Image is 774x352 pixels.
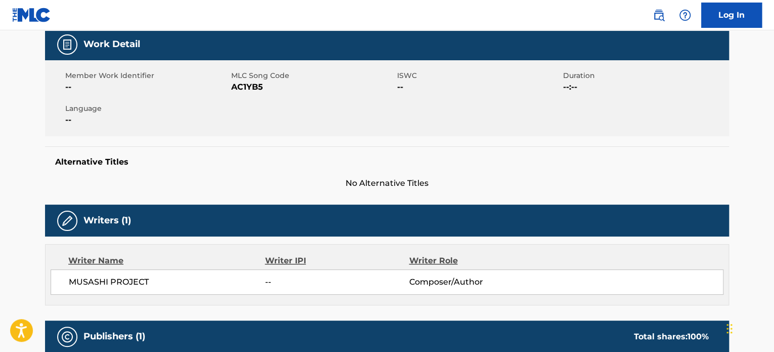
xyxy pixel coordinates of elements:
span: Member Work Identifier [65,70,229,81]
span: -- [65,81,229,93]
div: Help [675,5,695,25]
span: No Alternative Titles [45,177,729,189]
span: Language [65,103,229,114]
div: Writer Name [68,255,265,267]
span: MUSASHI PROJECT [69,276,265,288]
span: -- [65,114,229,126]
div: Drag [726,314,733,344]
img: Publishers [61,331,73,343]
img: Work Detail [61,38,73,51]
span: AC1YB5 [231,81,395,93]
img: MLC Logo [12,8,51,22]
h5: Writers (1) [83,215,131,226]
div: Total shares: [634,331,709,343]
img: help [679,9,691,21]
span: MLC Song Code [231,70,395,81]
a: Public Search [649,5,669,25]
iframe: Chat Widget [723,303,774,352]
img: Writers [61,215,73,227]
h5: Work Detail [83,38,140,50]
span: -- [265,276,409,288]
span: 100 % [687,332,709,341]
span: Composer/Author [409,276,540,288]
span: Duration [563,70,726,81]
span: ISWC [397,70,561,81]
img: search [653,9,665,21]
h5: Publishers (1) [83,331,145,342]
div: Writer IPI [265,255,409,267]
span: -- [397,81,561,93]
h5: Alternative Titles [55,157,719,167]
div: Writer Role [409,255,540,267]
a: Log In [701,3,762,28]
span: --:-- [563,81,726,93]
